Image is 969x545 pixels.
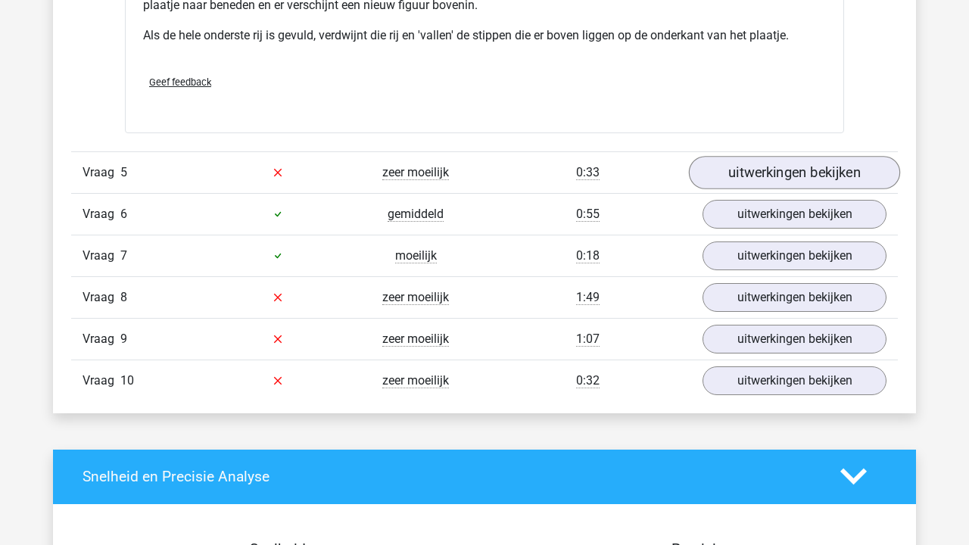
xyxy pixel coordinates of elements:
a: uitwerkingen bekijken [703,325,886,353]
span: 8 [120,290,127,304]
span: 5 [120,165,127,179]
span: zeer moeilijk [382,373,449,388]
a: uitwerkingen bekijken [703,241,886,270]
span: Vraag [83,330,120,348]
span: 9 [120,332,127,346]
span: Vraag [83,372,120,390]
span: 1:49 [576,290,600,305]
span: 1:07 [576,332,600,347]
h4: Snelheid en Precisie Analyse [83,468,818,485]
span: gemiddeld [388,207,444,222]
span: 0:55 [576,207,600,222]
span: zeer moeilijk [382,165,449,180]
span: Geef feedback [149,76,211,88]
p: Als de hele onderste rij is gevuld, verdwijnt die rij en 'vallen' de stippen die er boven liggen ... [143,26,826,45]
a: uitwerkingen bekijken [703,200,886,229]
span: 0:32 [576,373,600,388]
span: zeer moeilijk [382,332,449,347]
span: 10 [120,373,134,388]
span: Vraag [83,288,120,307]
span: zeer moeilijk [382,290,449,305]
a: uitwerkingen bekijken [703,366,886,395]
span: 0:33 [576,165,600,180]
span: 6 [120,207,127,221]
span: moeilijk [395,248,437,263]
span: Vraag [83,205,120,223]
a: uitwerkingen bekijken [703,283,886,312]
span: 7 [120,248,127,263]
a: uitwerkingen bekijken [689,156,900,189]
span: 0:18 [576,248,600,263]
span: Vraag [83,163,120,182]
span: Vraag [83,247,120,265]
